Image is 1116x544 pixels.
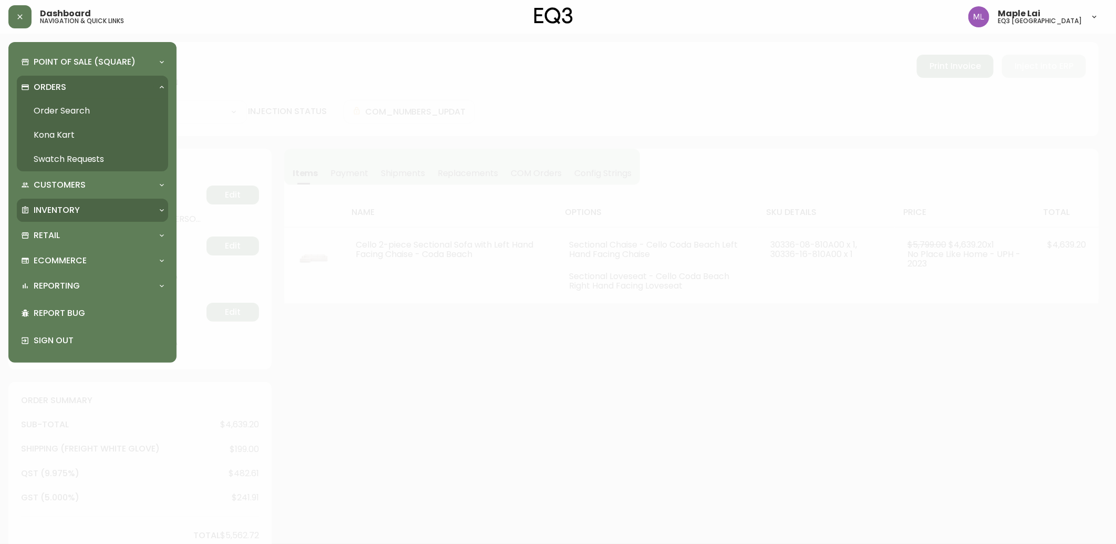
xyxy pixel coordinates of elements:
[17,224,168,247] div: Retail
[17,249,168,272] div: Ecommerce
[34,307,164,319] p: Report Bug
[968,6,989,27] img: 61e28cffcf8cc9f4e300d877dd684943
[17,147,168,171] a: Swatch Requests
[17,76,168,99] div: Orders
[17,123,168,147] a: Kona Kart
[998,9,1040,18] span: Maple Lai
[34,56,136,68] p: Point of Sale (Square)
[17,50,168,74] div: Point of Sale (Square)
[34,81,66,93] p: Orders
[40,9,91,18] span: Dashboard
[34,204,80,216] p: Inventory
[17,99,168,123] a: Order Search
[534,7,573,24] img: logo
[17,300,168,327] div: Report Bug
[17,327,168,354] div: Sign Out
[34,230,60,241] p: Retail
[34,179,86,191] p: Customers
[34,280,80,292] p: Reporting
[17,274,168,297] div: Reporting
[34,255,87,266] p: Ecommerce
[17,173,168,197] div: Customers
[998,18,1082,24] h5: eq3 [GEOGRAPHIC_DATA]
[34,335,164,346] p: Sign Out
[17,199,168,222] div: Inventory
[40,18,124,24] h5: navigation & quick links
